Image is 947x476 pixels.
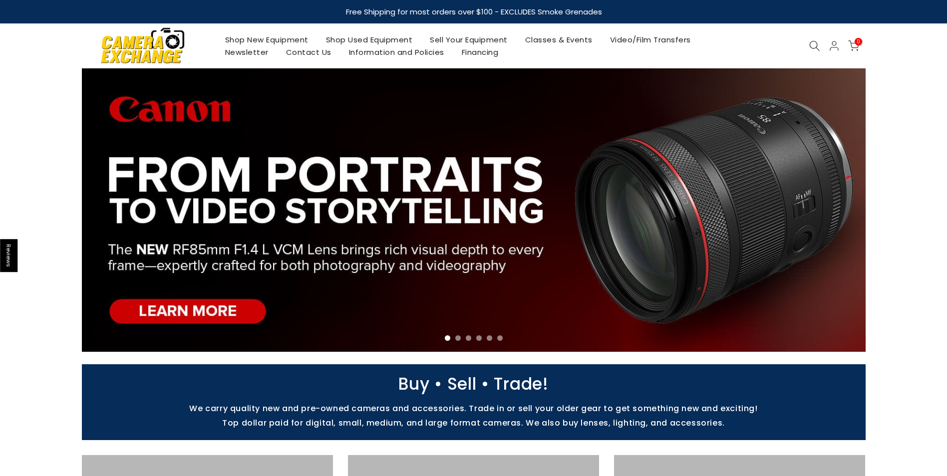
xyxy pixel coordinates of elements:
strong: Free Shipping for most orders over $100 - EXCLUDES Smoke Grenades [345,6,602,17]
li: Page dot 1 [445,335,450,341]
a: Newsletter [216,46,277,58]
a: Contact Us [277,46,340,58]
li: Page dot 5 [487,335,492,341]
li: Page dot 4 [476,335,482,341]
span: 0 [855,38,862,45]
a: Information and Policies [340,46,453,58]
a: Classes & Events [516,33,601,46]
a: Shop Used Equipment [317,33,421,46]
a: Video/Film Transfers [601,33,699,46]
a: 0 [848,40,859,51]
p: Top dollar paid for digital, small, medium, and large format cameras. We also buy lenses, lightin... [77,418,871,428]
a: Shop New Equipment [216,33,317,46]
li: Page dot 2 [455,335,461,341]
li: Page dot 6 [497,335,503,341]
a: Sell Your Equipment [421,33,517,46]
a: Financing [453,46,507,58]
p: Buy • Sell • Trade! [77,379,871,389]
li: Page dot 3 [466,335,471,341]
p: We carry quality new and pre-owned cameras and accessories. Trade in or sell your older gear to g... [77,404,871,413]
